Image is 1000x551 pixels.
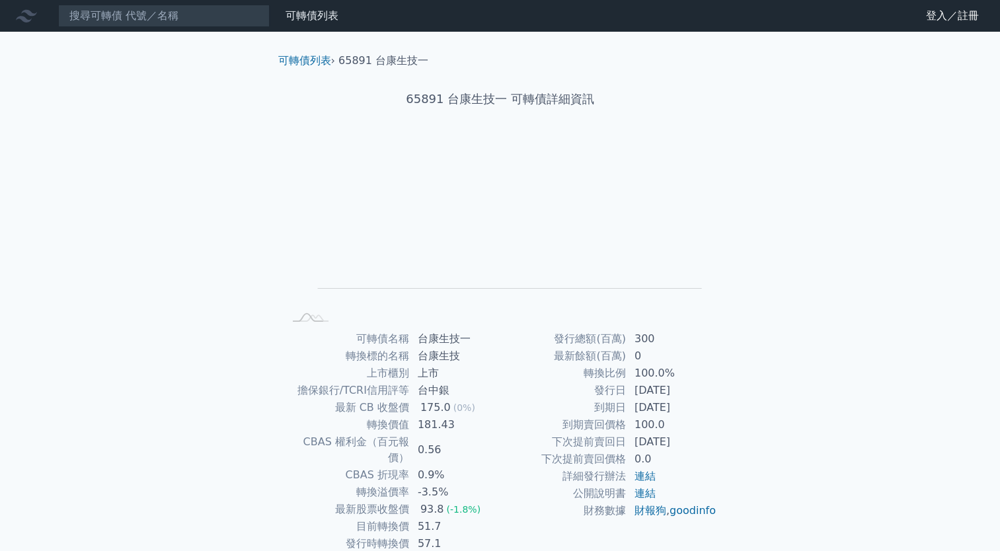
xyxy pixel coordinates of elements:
td: [DATE] [627,399,717,416]
td: 轉換溢價率 [284,484,410,501]
td: 台康生技 [410,348,500,365]
td: 發行總額(百萬) [500,330,627,348]
td: 0.9% [410,466,500,484]
td: 公開說明書 [500,485,627,502]
div: 175.0 [418,400,453,416]
td: CBAS 折現率 [284,466,410,484]
td: 100.0 [627,416,717,433]
td: 轉換標的名稱 [284,348,410,365]
td: 下次提前賣回價格 [500,451,627,468]
input: 搜尋可轉債 代號／名稱 [58,5,270,27]
td: 181.43 [410,416,500,433]
td: 台中銀 [410,382,500,399]
td: 詳細發行辦法 [500,468,627,485]
a: 可轉債列表 [278,54,331,67]
li: › [278,53,335,69]
a: 連結 [635,487,656,499]
td: 到期日 [500,399,627,416]
li: 65891 台康生技一 [338,53,428,69]
td: 最新餘額(百萬) [500,348,627,365]
td: 上市 [410,365,500,382]
td: 轉換價值 [284,416,410,433]
td: [DATE] [627,382,717,399]
td: 台康生技一 [410,330,500,348]
td: 可轉債名稱 [284,330,410,348]
td: 300 [627,330,717,348]
td: 到期賣回價格 [500,416,627,433]
a: 財報狗 [635,504,666,517]
td: 下次提前賣回日 [500,433,627,451]
td: 100.0% [627,365,717,382]
div: 93.8 [418,501,447,517]
td: , [627,502,717,519]
td: 最新股票收盤價 [284,501,410,518]
a: goodinfo [670,504,716,517]
td: [DATE] [627,433,717,451]
td: 財務數據 [500,502,627,519]
td: 目前轉換價 [284,518,410,535]
td: 0.0 [627,451,717,468]
td: 擔保銀行/TCRI信用評等 [284,382,410,399]
td: CBAS 權利金（百元報價） [284,433,410,466]
td: 轉換比例 [500,365,627,382]
a: 連結 [635,470,656,482]
a: 可轉債列表 [286,9,338,22]
h1: 65891 台康生技一 可轉債詳細資訊 [268,90,733,108]
td: 0 [627,348,717,365]
g: Chart [305,150,702,308]
td: 上市櫃別 [284,365,410,382]
td: 51.7 [410,518,500,535]
span: (0%) [453,402,475,413]
td: -3.5% [410,484,500,501]
td: 最新 CB 收盤價 [284,399,410,416]
td: 0.56 [410,433,500,466]
a: 登入／註冊 [915,5,989,26]
td: 發行日 [500,382,627,399]
span: (-1.8%) [446,504,481,515]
